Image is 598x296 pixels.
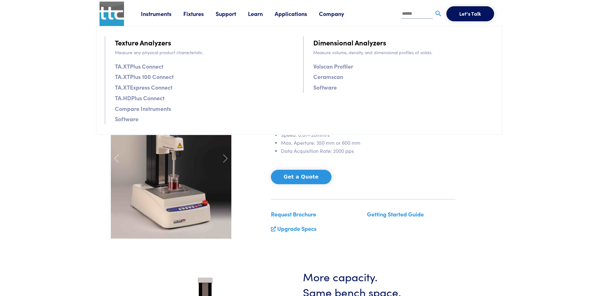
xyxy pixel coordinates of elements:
a: Software [115,114,138,123]
li: Max. Aperture: 350 mm or 600 mm [281,139,455,147]
button: Get a Quote [271,170,331,184]
a: Software [313,83,337,92]
li: Data Acquisition Rate: 2000 pps [281,147,455,155]
a: Compare Instruments [115,104,171,113]
a: Instruments [141,10,183,18]
a: TA.XTPlus Connect [115,62,163,71]
a: Support [216,10,248,18]
p: Measure any physical product characteristic. [115,49,295,56]
a: TA.XTExpress Connect [115,83,172,92]
a: Getting Started Guide [367,210,424,218]
button: Let's Talk [446,6,494,21]
img: ta-xt-plus-100-gel-red.jpg [111,78,231,239]
img: ttc_logo_1x1_v1.0.png [100,2,124,26]
a: Applications [275,10,319,18]
a: Ceramscan [313,72,343,81]
a: Fixtures [183,10,216,18]
a: Dimensional Analyzers [313,37,386,48]
a: Learn [248,10,275,18]
a: Volscan Profiler [313,62,353,71]
a: Company [319,10,356,18]
a: Texture Analyzers [115,37,171,48]
p: Measure volume, density, and dimensional profiles of solids. [313,49,494,56]
a: Request Brochure [271,210,316,218]
a: Upgrade Specs [277,225,316,232]
a: TA.HDPlus Connect [115,93,164,102]
a: TA.XTPlus 100 Connect [115,72,174,81]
